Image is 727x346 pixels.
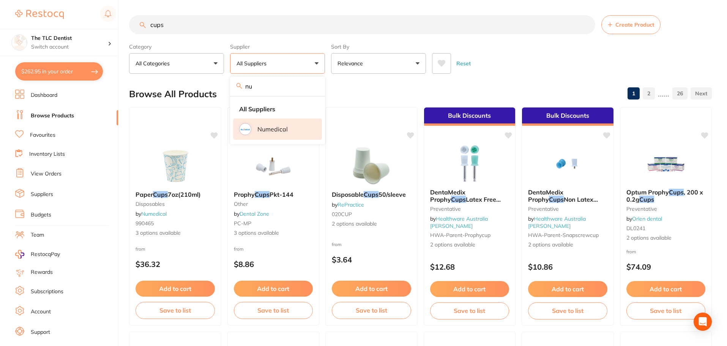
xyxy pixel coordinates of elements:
[234,191,313,198] b: Prophy Cups Pkt-144
[240,124,250,134] img: Numedical
[626,234,706,242] span: 2 options available
[230,77,325,96] input: Search supplier
[239,106,275,112] strong: All Suppliers
[234,246,244,252] span: from
[626,281,706,297] button: Add to cart
[31,191,53,198] a: Suppliers
[332,191,411,198] b: Disposable Cups 50/sleeve
[15,6,64,23] a: Restocq Logo
[136,260,215,269] p: $36.32
[430,262,509,271] p: $12.68
[626,262,706,271] p: $74.09
[234,210,269,217] span: by
[331,53,426,74] button: Relevance
[601,15,661,34] button: Create Product
[234,191,255,198] span: Prophy
[528,281,607,297] button: Add to cart
[615,22,654,28] span: Create Product
[257,126,288,133] p: Numedical
[136,220,154,227] span: 990465
[168,191,201,198] span: 7oz(210ml)
[658,89,669,98] p: ......
[15,250,60,259] a: RestocqPay
[626,215,662,222] span: by
[528,302,607,319] button: Save to list
[136,191,215,198] b: Paper Cups 7oz(210ml)
[230,43,325,50] label: Supplier
[31,251,60,258] span: RestocqPay
[332,255,411,264] p: $3.64
[430,215,488,229] a: Healthware Australia [PERSON_NAME]
[522,107,613,126] div: Bulk Discounts
[332,281,411,297] button: Add to cart
[528,189,607,203] b: DentaMedix Prophy Cups Non Latex Snap On & Screw In - 100/Pack
[528,188,563,203] span: DentaMedix Prophy
[129,43,224,50] label: Category
[528,232,599,239] span: HWA-parent-snapscrewcup
[136,210,167,217] span: by
[626,206,706,212] small: preventative
[337,60,366,67] p: Relevance
[136,201,215,207] small: disposables
[641,145,691,183] img: Optum Prophy Cups, 200 x 0.2g Cups
[430,189,509,203] b: DentaMedix Prophy Cups Latex Free Latch 4 webs 100/Box
[430,206,509,212] small: Preventative
[136,191,153,198] span: Paper
[430,241,509,249] span: 2 options available
[332,201,364,208] span: by
[643,86,655,101] a: 2
[249,147,298,185] img: Prophy Cups Pkt-144
[136,302,215,319] button: Save to list
[454,53,473,74] button: Reset
[378,191,406,198] span: 50/sleeve
[12,35,27,50] img: The TLC Dentist
[129,15,595,34] input: Search Products
[628,86,640,101] a: 1
[234,302,313,319] button: Save to list
[332,211,352,218] span: 020CUP
[528,215,586,229] span: by
[233,101,322,117] li: Clear selection
[626,188,669,196] span: Optum Prophy
[31,35,108,42] h4: The TLC Dentist
[451,196,466,203] em: Cups
[445,145,494,183] img: DentaMedix Prophy Cups Latex Free Latch 4 webs 100/Box
[332,220,411,228] span: 2 options available
[424,107,516,126] div: Bulk Discounts
[332,242,342,247] span: from
[129,89,217,100] h2: Browse All Products
[31,231,44,239] a: Team
[129,53,224,74] button: All Categories
[430,188,465,203] span: DentaMedix Prophy
[632,215,662,222] a: Orien dental
[150,147,200,185] img: Paper Cups 7oz(210ml)
[626,188,703,203] span: , 200 x 0.2g
[15,10,64,19] img: Restocq Logo
[230,53,325,74] button: All Suppliers
[626,225,645,232] span: DL0241
[234,201,313,207] small: other
[31,288,63,295] a: Subscriptions
[234,281,313,297] button: Add to cart
[31,92,57,99] a: Dashboard
[31,329,50,336] a: Support
[153,191,168,198] em: Cups
[331,43,426,50] label: Sort By
[430,196,501,210] span: Latex Free Latch 4 webs 100/Box
[136,246,145,252] span: from
[31,269,53,276] a: Rewards
[626,302,706,319] button: Save to list
[31,308,51,316] a: Account
[430,302,509,319] button: Save to list
[626,189,706,203] b: Optum Prophy Cups, 200 x 0.2g Cups
[15,250,24,259] img: RestocqPay
[240,210,269,217] a: Dental Zone
[337,201,364,208] a: RePractice
[332,302,411,319] button: Save to list
[528,241,607,249] span: 2 options available
[31,170,62,178] a: View Orders
[528,215,586,229] a: Healthware Australia [PERSON_NAME]
[234,229,313,237] span: 3 options available
[543,145,592,183] img: DentaMedix Prophy Cups Non Latex Snap On & Screw In - 100/Pack
[694,313,712,331] div: Open Intercom Messenger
